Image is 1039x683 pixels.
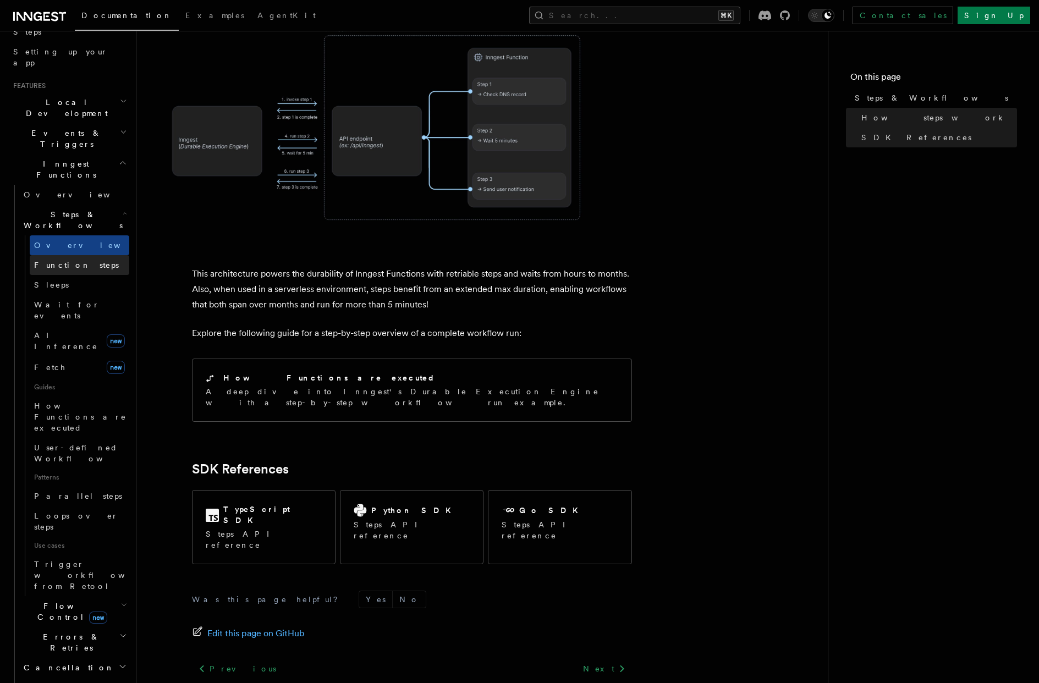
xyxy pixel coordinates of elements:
span: How Functions are executed [34,401,127,432]
a: AI Inferencenew [30,326,129,356]
h2: TypeScript SDK [223,504,322,526]
a: Loops over steps [30,506,129,537]
button: Events & Triggers [9,123,129,154]
button: Yes [359,591,392,608]
a: Overview [30,235,129,255]
span: Use cases [30,537,129,554]
button: Steps & Workflows [19,205,129,235]
span: User-defined Workflows [34,443,133,463]
span: SDK References [861,132,971,143]
a: Wait for events [30,295,129,326]
button: Flow Controlnew [19,596,129,627]
button: Errors & Retries [19,627,129,658]
a: How Functions are executed [30,396,129,438]
a: Steps & Workflows [850,88,1017,108]
h4: On this page [850,70,1017,88]
button: Local Development [9,92,129,123]
kbd: ⌘K [718,10,734,21]
span: Overview [34,241,147,250]
span: new [89,612,107,624]
span: Inngest Functions [9,158,119,180]
span: Patterns [30,469,129,486]
a: Contact sales [853,7,953,24]
span: Flow Control [19,601,121,623]
span: AI Inference [34,331,98,351]
a: How Functions are executedA deep dive into Inngest's Durable Execution Engine with a step-by-step... [192,359,632,422]
a: SDK References [192,461,289,477]
span: Steps & Workflows [855,92,1008,103]
span: Examples [185,11,244,20]
span: Fetch [34,363,66,372]
span: AgentKit [257,11,316,20]
a: Trigger workflows from Retool [30,554,129,596]
span: Cancellation [19,662,114,673]
a: AgentKit [251,3,322,30]
p: This architecture powers the durability of Inngest Functions with retriable steps and waits from ... [192,266,632,312]
h2: Go SDK [519,505,585,516]
p: Was this page helpful? [192,594,345,605]
span: How steps work [861,112,1006,123]
a: Previous [192,659,283,679]
button: Cancellation [19,658,129,678]
button: Toggle dark mode [808,9,834,22]
span: Overview [24,190,137,199]
h2: Python SDK [371,505,458,516]
a: Examples [179,3,251,30]
img: Each Inngest Functions's step invocation implies a communication between your application and the... [154,8,594,238]
a: Documentation [75,3,179,31]
a: Next [576,659,632,679]
a: TypeScript SDKSteps API reference [192,490,336,564]
a: Overview [19,185,129,205]
button: No [393,591,426,608]
a: How steps work [857,108,1017,128]
span: Wait for events [34,300,100,320]
h2: How Functions are executed [223,372,436,383]
span: Guides [30,378,129,396]
a: User-defined Workflows [30,438,129,469]
button: Inngest Functions [9,154,129,185]
span: new [107,334,125,348]
span: Documentation [81,11,172,20]
span: Steps & Workflows [19,209,123,231]
span: Events & Triggers [9,128,120,150]
span: Parallel steps [34,492,122,500]
a: Python SDKSteps API reference [340,490,483,564]
span: Function steps [34,261,119,269]
p: Steps API reference [354,519,470,541]
p: Steps API reference [206,528,322,550]
p: Explore the following guide for a step-by-step overview of a complete workflow run: [192,326,632,341]
span: Loops over steps [34,511,118,531]
a: Edit this page on GitHub [192,626,305,641]
span: new [107,361,125,374]
span: Errors & Retries [19,631,119,653]
a: SDK References [857,128,1017,147]
span: Sleeps [34,280,69,289]
div: Steps & Workflows [19,235,129,596]
button: Search...⌘K [529,7,740,24]
a: Function steps [30,255,129,275]
span: Trigger workflows from Retool [34,560,155,591]
span: Local Development [9,97,120,119]
p: A deep dive into Inngest's Durable Execution Engine with a step-by-step workflow run example. [206,386,618,408]
a: Sign Up [958,7,1030,24]
a: Go SDKSteps API reference [488,490,631,564]
a: Sleeps [30,275,129,295]
span: Setting up your app [13,47,108,67]
a: Parallel steps [30,486,129,506]
a: Fetchnew [30,356,129,378]
a: Setting up your app [9,42,129,73]
span: Edit this page on GitHub [207,626,305,641]
span: Features [9,81,46,90]
p: Steps API reference [502,519,618,541]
